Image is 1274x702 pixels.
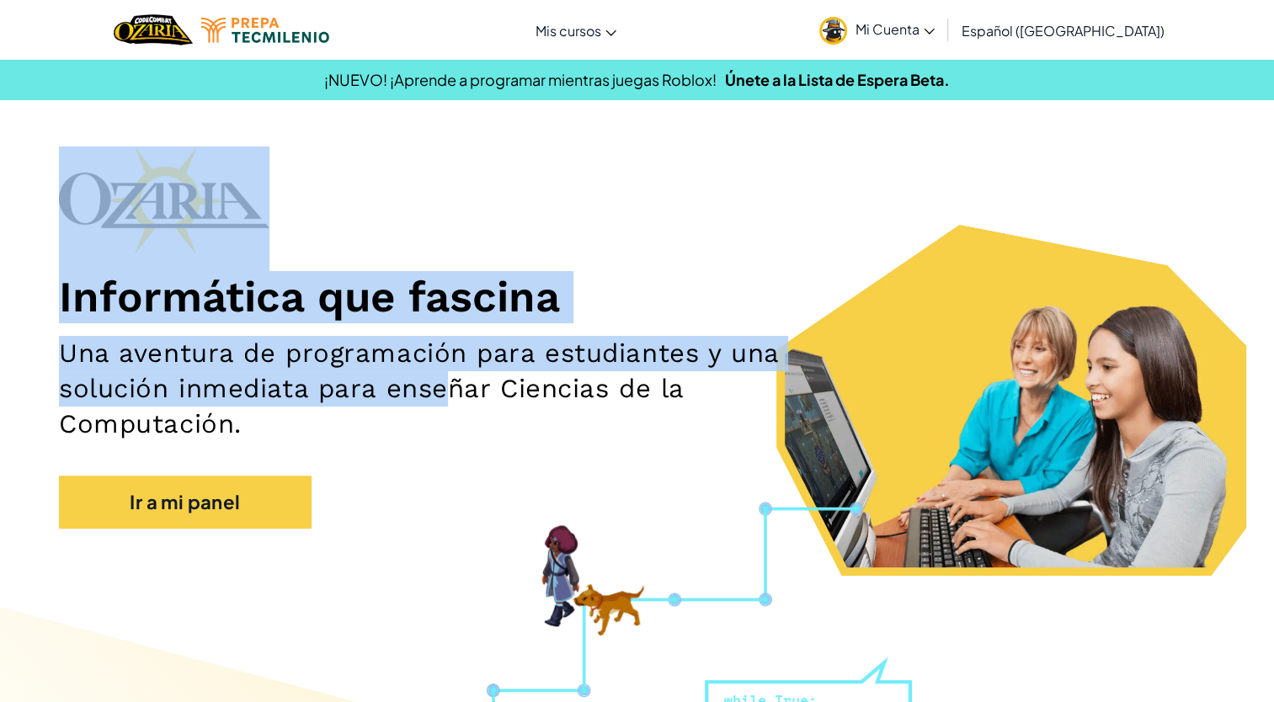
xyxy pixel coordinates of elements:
[819,17,847,45] img: avatar
[114,13,192,47] a: Ozaria by CodeCombat logo
[725,70,950,89] a: Únete a la Lista de Espera Beta.
[536,22,601,40] span: Mis cursos
[953,8,1173,53] a: Español ([GEOGRAPHIC_DATA])
[324,70,717,89] span: ¡NUEVO! ¡Aprende a programar mientras juegas Roblox!
[59,476,312,529] a: Ir a mi panel
[811,3,943,56] a: Mi Cuenta
[962,22,1165,40] span: Español ([GEOGRAPHIC_DATA])
[59,271,1215,323] h1: Informática que fascina
[114,13,192,47] img: Home
[59,146,269,254] img: Ozaria branding logo
[201,18,329,43] img: Tecmilenio logo
[856,20,935,38] span: Mi Cuenta
[59,336,834,442] h2: Una aventura de programación para estudiantes y una solución inmediata para enseñar Ciencias de l...
[527,8,625,53] a: Mis cursos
